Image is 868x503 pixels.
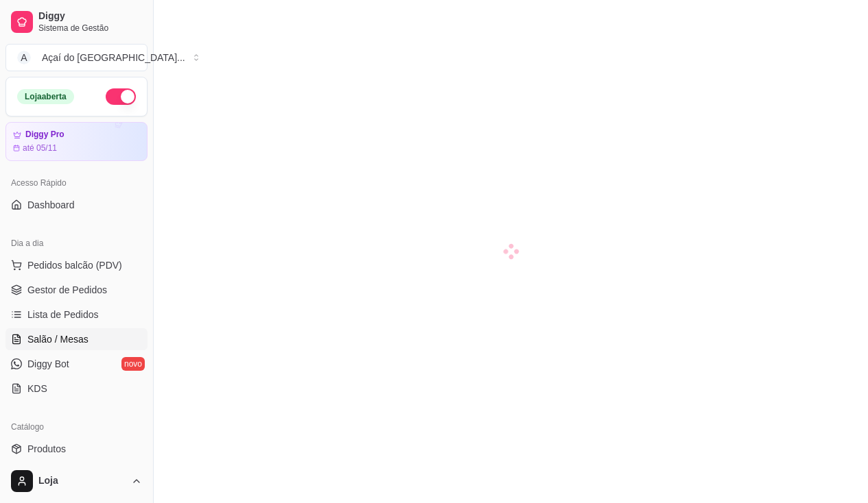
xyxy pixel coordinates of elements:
a: Gestor de Pedidos [5,279,148,301]
span: Diggy [38,10,142,23]
span: Diggy Bot [27,357,69,371]
span: Gestor de Pedidos [27,283,107,297]
span: Salão / Mesas [27,332,89,346]
a: Dashboard [5,194,148,216]
span: Dashboard [27,198,75,212]
button: Select a team [5,44,148,71]
a: DiggySistema de Gestão [5,5,148,38]
article: Diggy Pro [25,130,64,140]
span: Lista de Pedidos [27,308,99,321]
span: Produtos [27,442,66,456]
a: KDS [5,378,148,400]
div: Acesso Rápido [5,172,148,194]
div: Dia a dia [5,232,148,254]
span: A [17,51,31,64]
div: Catálogo [5,416,148,438]
button: Loja [5,465,148,498]
span: Loja [38,475,126,487]
article: até 05/11 [23,143,57,154]
span: KDS [27,382,47,395]
div: Açaí do [GEOGRAPHIC_DATA] ... [42,51,185,64]
a: Diggy Proaté 05/11 [5,122,148,161]
a: Lista de Pedidos [5,304,148,326]
a: Diggy Botnovo [5,353,148,375]
a: Produtos [5,438,148,460]
button: Pedidos balcão (PDV) [5,254,148,276]
div: Loja aberta [17,89,74,104]
button: Alterar Status [106,88,136,105]
span: Pedidos balcão (PDV) [27,258,122,272]
span: Sistema de Gestão [38,23,142,34]
a: Salão / Mesas [5,328,148,350]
